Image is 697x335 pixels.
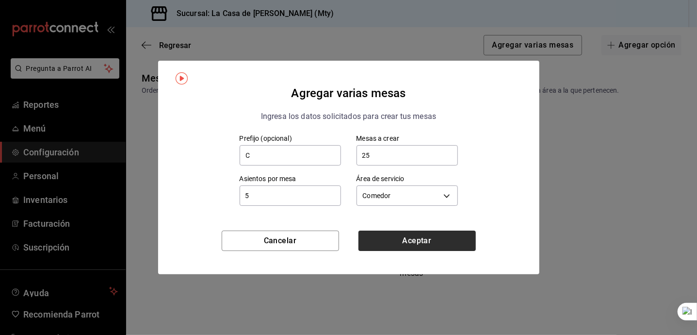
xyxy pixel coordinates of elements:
[176,72,188,84] img: Tooltip marker
[357,146,458,165] input: Máx. 99
[240,145,341,166] input: Máx. 2
[357,135,458,142] label: Mesas a crear
[240,175,341,182] label: Asientos por mesa
[357,185,458,206] div: Comedor
[358,231,476,251] button: Aceptar
[240,186,341,205] input: Máx. 99
[240,135,341,142] label: Prefijo (opcional)
[222,231,339,251] button: Cancelar
[292,84,406,102] h4: Agregar varias mesas
[261,110,437,123] p: Ingresa los datos solicitados para crear tus mesas
[357,175,458,182] label: Área de servicio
